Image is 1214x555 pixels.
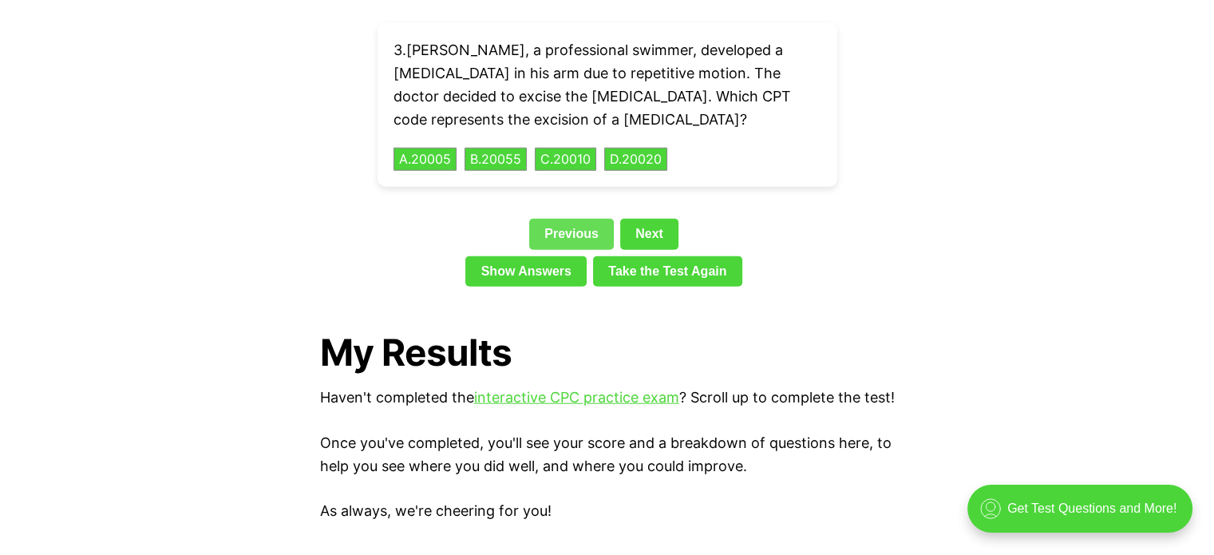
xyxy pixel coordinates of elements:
p: Haven't completed the ? Scroll up to complete the test! [320,387,895,410]
p: Once you've completed, you'll see your score and a breakdown of questions here, to help you see w... [320,432,895,478]
a: Show Answers [465,256,587,287]
button: A.20005 [393,148,457,172]
a: interactive CPC practice exam [474,389,679,406]
a: Previous [529,219,614,249]
a: Next [620,219,678,249]
p: As always, we're cheering for you! [320,500,895,523]
p: 3 . [PERSON_NAME], a professional swimmer, developed a [MEDICAL_DATA] in his arm due to repetitiv... [393,39,821,131]
button: C.20010 [535,148,596,172]
button: B.20055 [465,148,527,172]
iframe: portal-trigger [954,477,1214,555]
a: Take the Test Again [593,256,742,287]
h1: My Results [320,331,895,374]
button: D.20020 [604,148,667,172]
